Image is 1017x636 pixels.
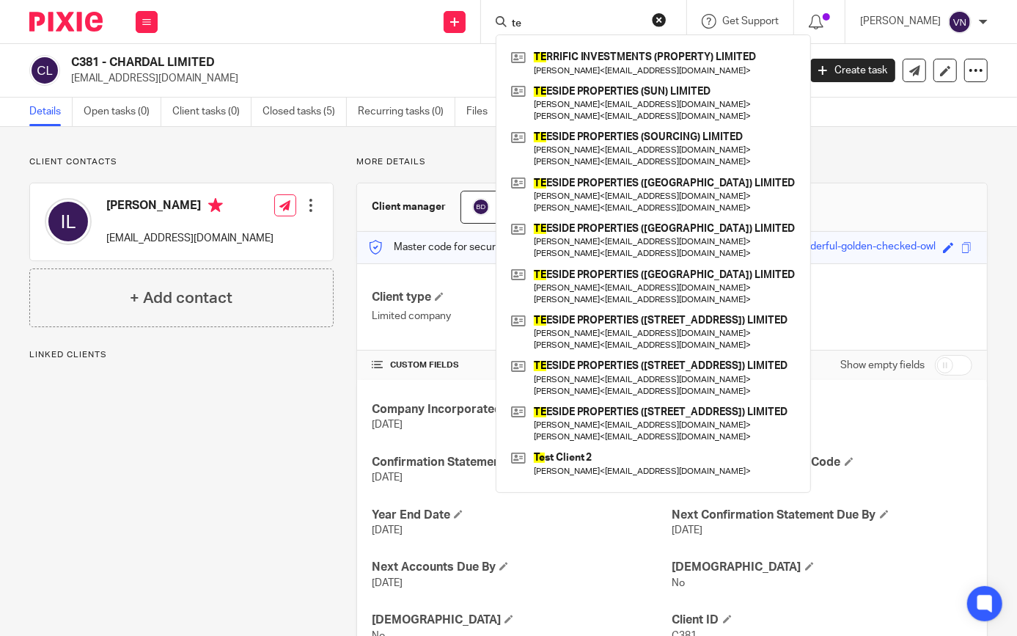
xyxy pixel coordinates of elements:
[372,359,672,371] h4: CUSTOM FIELDS
[672,613,972,628] h4: Client ID
[372,508,672,523] h4: Year End Date
[510,18,642,31] input: Search
[71,71,788,86] p: [EMAIL_ADDRESS][DOMAIN_NAME]
[672,455,972,470] h4: Company Authentication Code
[29,349,334,361] p: Linked clients
[372,309,672,324] p: Limited company
[45,198,92,245] img: svg%3E
[29,55,60,86] img: svg%3E
[358,98,455,126] a: Recurring tasks (0)
[472,198,490,216] img: svg%3E
[372,402,672,417] h4: Company Incorporated On
[29,98,73,126] a: Details
[860,14,941,29] p: [PERSON_NAME]
[130,287,232,310] h4: + Add contact
[791,239,936,256] div: wonderful-golden-checked-owl
[672,402,972,417] h4: Company Reg. No.
[372,578,403,588] span: [DATE]
[208,198,223,213] i: Primary
[356,156,988,168] p: More details
[372,200,446,214] h3: Client manager
[372,472,403,483] span: [DATE]
[372,290,672,305] h4: Client type
[106,231,273,246] p: [EMAIL_ADDRESS][DOMAIN_NAME]
[672,525,703,536] span: [DATE]
[372,455,672,470] h4: Confirmation Statement Date
[372,560,672,575] h4: Next Accounts Due By
[172,98,252,126] a: Client tasks (0)
[71,55,645,70] h2: C381 - CHARDAL LIMITED
[652,12,667,27] button: Clear
[810,59,895,82] a: Create task
[372,420,403,430] span: [DATE]
[722,16,779,26] span: Get Support
[29,156,334,168] p: Client contacts
[262,98,347,126] a: Closed tasks (5)
[372,613,672,628] h4: [DEMOGRAPHIC_DATA]
[948,10,972,34] img: svg%3E
[466,98,499,126] a: Files
[672,560,972,575] h4: [DEMOGRAPHIC_DATA]
[106,198,273,216] h4: [PERSON_NAME]
[29,12,103,32] img: Pixie
[368,240,621,255] p: Master code for secure communications and files
[84,98,161,126] a: Open tasks (0)
[672,508,972,523] h4: Next Confirmation Statement Due By
[672,290,972,305] h4: Address
[372,525,403,536] span: [DATE]
[672,578,686,588] span: No
[840,358,925,373] label: Show empty fields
